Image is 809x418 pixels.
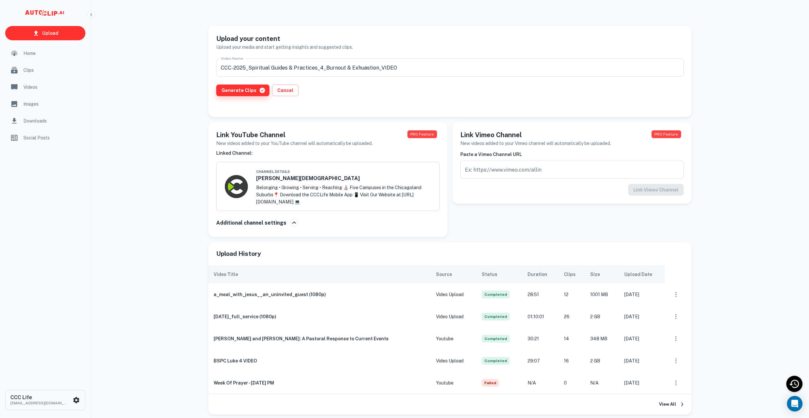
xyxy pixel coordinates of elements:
[585,265,619,283] th: Size
[407,130,437,138] span: PRO Feature
[559,283,585,306] td: 12
[522,350,559,372] td: 29:07
[585,372,619,394] td: N/A
[222,172,251,201] img: AIdro_kKq4LClzWdh451Mx7hBu90RAzBV1gGJmiOLn7P3vFPeg=s88-c-k-c0x00ffffff-no-rj
[619,265,665,283] th: Upload Date
[585,306,619,328] td: 2 GB
[482,379,499,387] span: Failed
[522,372,559,394] td: N/A
[585,283,619,306] td: 1001 MB
[272,85,299,96] button: Cancel
[23,50,81,57] span: Home
[10,395,69,400] h6: CCC Life
[216,250,684,257] span: Upload History
[482,313,510,320] span: Completed
[786,376,803,392] div: Recent Activity
[460,151,684,158] h6: Paste a Vimeo Channel URL
[619,328,665,350] td: [DATE]
[431,350,476,372] td: Video Upload
[522,328,559,350] td: 30:21
[619,306,665,328] td: [DATE]
[657,399,686,409] button: View All
[431,306,476,328] td: Video Upload
[431,372,476,394] td: youtube
[23,84,81,91] span: Videos
[214,313,276,320] h6: [DATE]_full_service (1080p)
[522,265,559,283] th: Duration
[216,140,373,147] h6: New videos added to your YouTube channel will automatically be uploaded.
[10,400,69,406] p: [EMAIL_ADDRESS][DOMAIN_NAME]
[216,34,353,44] h5: Upload your content
[214,291,326,298] h6: a_meal_with_jesus__an_uninvited_guest (1080p)
[5,390,85,410] button: CCC Life[EMAIL_ADDRESS][DOMAIN_NAME]
[585,350,619,372] td: 2 GB
[214,379,274,386] h6: Week Of Prayer - [DATE] PM
[477,265,523,283] th: Status
[216,130,373,140] h5: Link YouTube Channel
[208,265,691,394] div: scrollable content
[216,220,286,226] h6: Additional channel settings
[5,96,85,112] a: Images
[619,283,665,306] td: [DATE]
[559,350,585,372] td: 16
[619,350,665,372] td: [DATE]
[5,26,85,40] a: Upload
[5,113,85,129] a: Downloads
[460,161,684,179] input: Ex: https://www.vimeo.com/allin
[208,265,431,283] th: Video Title
[216,150,440,157] h6: Linked Channel:
[652,130,681,138] span: PRO Feature
[460,130,611,140] h5: Link Vimeo Channel
[42,30,58,37] p: Upload
[522,306,559,328] td: 01:10:01
[23,67,81,74] span: Clips
[214,357,257,364] h6: BSPC Luke 4 VIDEO
[214,335,389,342] h6: [PERSON_NAME] and [PERSON_NAME]: A Pastoral Response to Current Events
[522,283,559,306] td: 28:51
[23,134,81,141] span: Social Posts
[482,335,510,343] span: Completed
[256,175,434,181] h6: [PERSON_NAME][DEMOGRAPHIC_DATA]
[5,46,85,61] a: Home
[23,100,81,108] span: Images
[559,265,585,283] th: Clips
[559,372,585,394] td: 0
[216,59,684,77] input: Name your your video
[431,265,476,283] th: Source
[787,396,803,411] div: Open Intercom Messenger
[256,170,290,174] span: Channel Details
[431,283,476,306] td: Video Upload
[482,291,510,298] span: Completed
[23,117,81,124] span: Downloads
[256,184,434,205] p: Belonging • Growing • Serving • Reaching ⛪️ Five Campuses in the Chicagoland Suburbs📍 Download th...
[619,372,665,394] td: [DATE]
[5,62,85,78] a: Clips
[482,357,510,365] span: Completed
[221,56,243,61] label: Video Name
[460,140,611,147] h6: New videos added to your Vimeo channel will automatically be uploaded.
[5,79,85,95] a: Videos
[559,328,585,350] td: 14
[5,130,85,146] a: Social Posts
[216,44,353,51] h6: Upload your media and start getting insights and suggested clips.
[559,306,585,328] td: 26
[585,328,619,350] td: 348 MB
[431,328,476,350] td: youtube
[216,85,269,96] button: Generate Clips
